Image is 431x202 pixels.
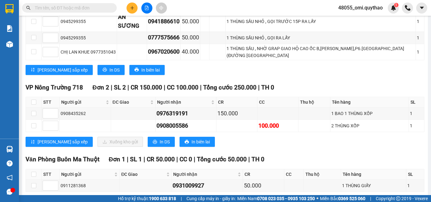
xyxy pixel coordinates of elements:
[176,156,178,163] span: |
[31,140,35,145] span: sort-ascending
[243,169,284,180] th: CR
[141,66,160,73] span: In biên lai
[180,156,192,163] span: CC 0
[395,3,397,7] span: 1
[258,84,260,91] span: |
[61,99,104,106] span: Người gửi
[160,138,170,145] span: In DS
[216,97,257,107] th: CR
[298,97,330,107] th: Thu hộ
[167,84,198,91] span: CC 100.000
[409,97,424,107] th: SL
[164,84,165,91] span: |
[26,6,31,10] span: search
[144,156,145,163] span: |
[217,109,256,118] div: 150.000
[341,169,406,180] th: Tên hàng
[127,156,128,163] span: |
[127,3,138,14] button: plus
[330,97,409,107] th: Tên hàng
[416,3,427,14] button: caret-down
[417,18,423,25] div: 1
[5,4,14,14] img: logo-vxr
[396,196,400,201] span: copyright
[97,137,143,147] button: downloadXuống kho gửi
[159,6,163,10] span: aim
[320,195,365,202] span: Miền Bắc
[97,65,125,75] button: printerIn DS
[26,156,99,163] span: Văn Phòng Buôn Ma Thuột
[26,137,93,147] button: sort-ascending[PERSON_NAME] sắp xếp
[127,84,129,91] span: |
[103,67,107,72] span: printer
[331,110,408,117] div: 1 BAO 1 THÙNG XỐP
[257,196,315,201] strong: 0708 023 035 - 0935 103 250
[6,146,13,153] img: warehouse-icon
[113,99,149,106] span: ĐC Giao
[61,171,113,178] span: Người gửi
[304,169,341,180] th: Thu hộ
[148,17,180,26] div: 0941886610
[197,156,247,163] span: Tổng cước 50.000
[38,66,88,73] span: [PERSON_NAME] sắp xếp
[7,175,13,181] span: notification
[261,84,274,91] span: TH 0
[42,169,60,180] th: STT
[173,181,242,190] div: 0931009927
[148,47,180,56] div: 0967020600
[31,67,35,72] span: sort-ascending
[185,140,189,145] span: printer
[186,195,236,202] span: Cung cấp máy in - giấy in:
[156,109,215,118] div: 0976319191
[181,195,182,202] span: |
[394,3,399,7] sup: 1
[109,156,126,163] span: Đơn 1
[237,195,315,202] span: Miền Nam
[156,3,167,14] button: aim
[180,137,215,147] button: printerIn biên lai
[406,169,424,180] th: SL
[333,4,388,12] span: 48055_omi.quythao
[26,84,83,91] span: VP Nông Trường 718
[118,13,146,31] div: AN SƯƠNG
[109,66,120,73] span: In DS
[405,5,410,11] img: phone-icon
[131,84,162,91] span: CR 150.000
[38,138,88,145] span: [PERSON_NAME] sắp xếp
[111,84,112,91] span: |
[61,182,118,189] div: 0911281368
[251,156,264,163] span: TH 0
[248,156,250,163] span: |
[227,18,415,25] div: 1 THÙNG SẦU NHỎ , GỌI TRƯỚC 15P RA LẤY
[244,181,283,190] div: 50.000
[227,45,415,59] div: 1 THÙNG SẦU , NHỜ GRAP GIAO HỘ CAO ỐC B,[PERSON_NAME],P6.[GEOGRAPHIC_DATA](ĐƯỜNG [GEOGRAPHIC_DATA]
[331,122,408,129] div: 2 THÙNG XỐP
[342,182,405,189] div: 1 THÙNG GIẤY
[417,34,423,41] div: 1
[156,121,215,130] div: 0908005586
[61,49,116,55] div: CHỊ LAN KHUE 0977351043
[153,140,157,145] span: printer
[370,195,371,202] span: |
[182,47,199,56] div: 40.000
[257,97,298,107] th: CC
[148,137,175,147] button: printerIn DS
[149,196,176,201] strong: 1900 633 818
[130,6,134,10] span: plus
[407,182,423,189] div: 1
[227,34,415,41] div: 1 THÙNG SẦU NHỎ , GỌI RA LẤY
[182,17,199,26] div: 50.000
[192,138,210,145] span: In biên lai
[203,84,257,91] span: Tổng cước 250.000
[147,156,175,163] span: CR 50.000
[6,41,13,48] img: warehouse-icon
[194,156,195,163] span: |
[61,18,116,25] div: 0945299355
[284,169,304,180] th: CC
[316,197,318,200] span: ⚪️
[129,65,165,75] button: printerIn biên lai
[92,84,109,91] span: Đơn 2
[61,34,116,41] div: 0945299355
[121,171,165,178] span: ĐC Giao
[118,195,176,202] span: Hỗ trợ kỹ thuật:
